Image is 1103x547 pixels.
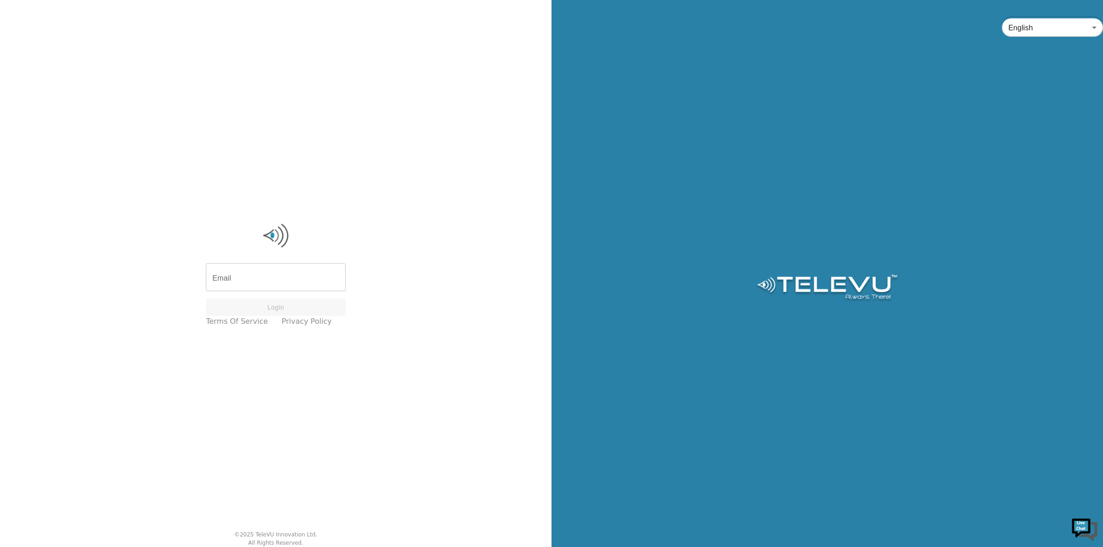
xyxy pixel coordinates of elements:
a: Privacy Policy [282,316,332,327]
img: Logo [756,275,898,302]
a: Terms of Service [206,316,268,327]
div: English [1002,15,1103,40]
div: © 2025 TeleVU Innovation Ltd. [234,530,318,539]
img: Chat Widget [1071,515,1098,542]
div: All Rights Reserved. [248,539,303,547]
img: Logo [206,222,346,249]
